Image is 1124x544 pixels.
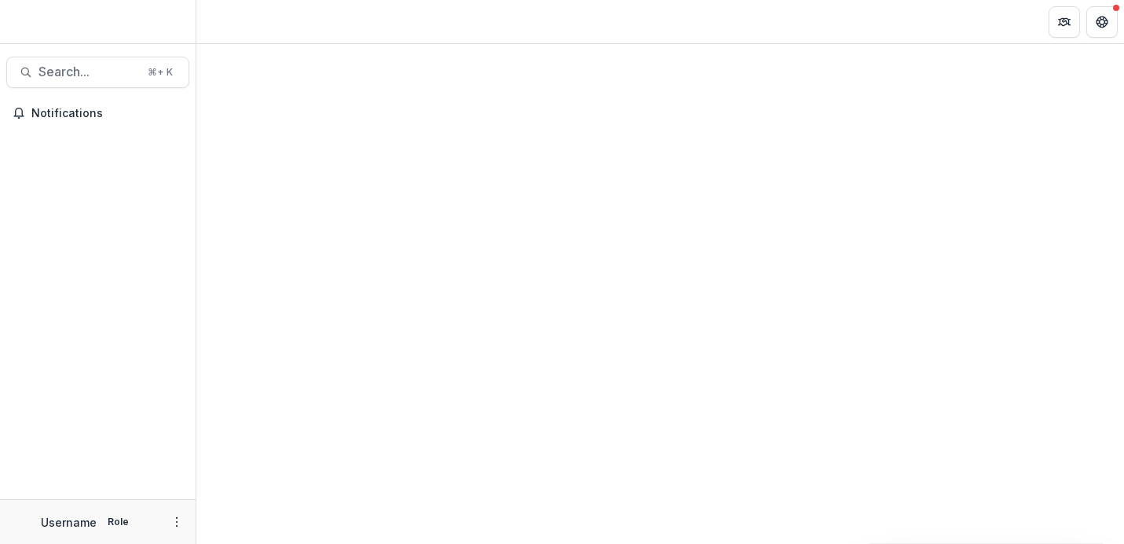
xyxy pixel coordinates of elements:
[103,515,134,529] p: Role
[1049,6,1080,38] button: Partners
[203,10,269,33] nav: breadcrumb
[41,514,97,531] p: Username
[6,101,189,126] button: Notifications
[167,513,186,531] button: More
[6,57,189,88] button: Search...
[31,107,183,120] span: Notifications
[145,64,176,81] div: ⌘ + K
[1086,6,1118,38] button: Get Help
[38,64,138,79] span: Search...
